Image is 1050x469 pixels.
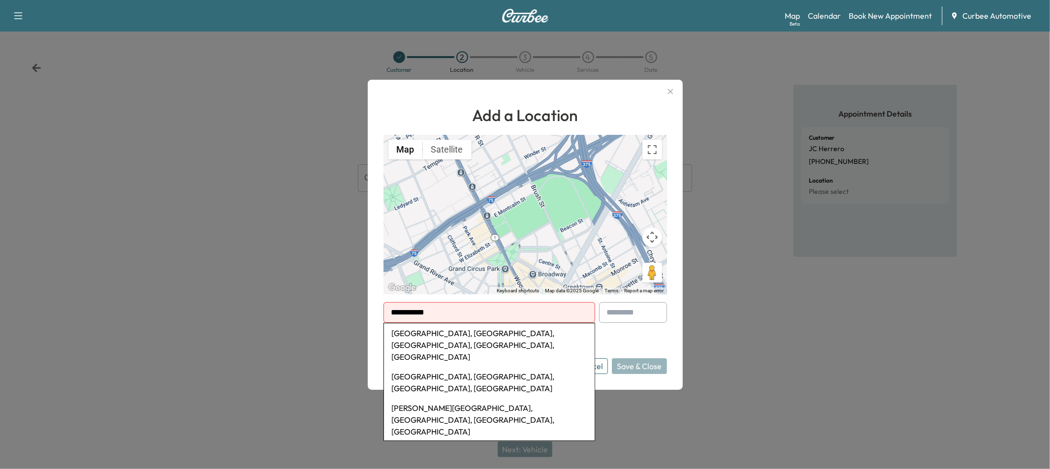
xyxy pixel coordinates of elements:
a: Book New Appointment [849,10,932,22]
a: Open this area in Google Maps (opens a new window) [386,281,418,294]
button: Drag Pegman onto the map to open Street View [642,263,662,282]
img: Google [386,281,418,294]
li: [GEOGRAPHIC_DATA], [GEOGRAPHIC_DATA], [GEOGRAPHIC_DATA], [GEOGRAPHIC_DATA] [384,367,595,398]
button: Show satellite imagery [423,140,472,159]
div: Beta [790,20,800,28]
a: Report a map error [625,288,664,293]
a: Terms [605,288,619,293]
h1: Add a Location [383,103,667,127]
img: Curbee Logo [502,9,549,23]
span: Curbee Automotive [962,10,1031,22]
a: MapBeta [785,10,800,22]
button: Keyboard shortcuts [497,287,540,294]
span: Map data ©2025 Google [545,288,599,293]
button: Map camera controls [642,227,662,247]
li: [GEOGRAPHIC_DATA], [GEOGRAPHIC_DATA], [GEOGRAPHIC_DATA], [GEOGRAPHIC_DATA], [GEOGRAPHIC_DATA] [384,323,595,367]
li: [PERSON_NAME][GEOGRAPHIC_DATA], [GEOGRAPHIC_DATA], [GEOGRAPHIC_DATA], [GEOGRAPHIC_DATA] [384,398,595,441]
a: Calendar [808,10,841,22]
button: Show street map [388,140,423,159]
button: Toggle fullscreen view [642,140,662,159]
